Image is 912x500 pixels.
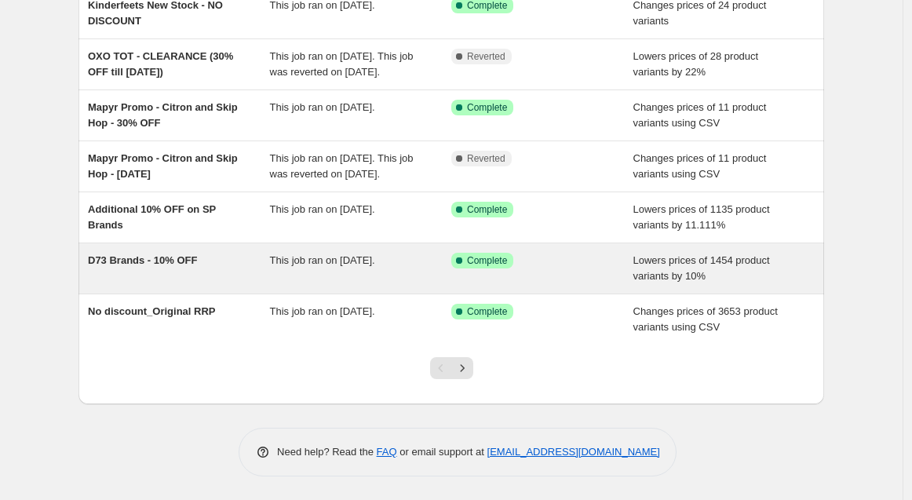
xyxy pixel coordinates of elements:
[88,203,216,231] span: Additional 10% OFF on SP Brands
[397,446,487,458] span: or email support at
[467,50,505,63] span: Reverted
[430,357,473,379] nav: Pagination
[467,152,505,165] span: Reverted
[88,305,216,317] span: No discount_Original RRP
[633,305,778,333] span: Changes prices of 3653 product variants using CSV
[467,305,507,318] span: Complete
[270,203,375,215] span: This job ran on [DATE].
[88,254,197,266] span: D73 Brands - 10% OFF
[277,446,377,458] span: Need help? Read the
[633,101,767,129] span: Changes prices of 11 product variants using CSV
[487,446,660,458] a: [EMAIL_ADDRESS][DOMAIN_NAME]
[270,305,375,317] span: This job ran on [DATE].
[467,203,507,216] span: Complete
[270,152,414,180] span: This job ran on [DATE]. This job was reverted on [DATE].
[451,357,473,379] button: Next
[88,50,233,78] span: OXO TOT - CLEARANCE (30% OFF till [DATE])
[88,152,238,180] span: Mapyr Promo - Citron and Skip Hop - [DATE]
[633,152,767,180] span: Changes prices of 11 product variants using CSV
[88,101,238,129] span: Mapyr Promo - Citron and Skip Hop - 30% OFF
[270,254,375,266] span: This job ran on [DATE].
[467,101,507,114] span: Complete
[377,446,397,458] a: FAQ
[633,203,770,231] span: Lowers prices of 1135 product variants by 11.111%
[467,254,507,267] span: Complete
[270,50,414,78] span: This job ran on [DATE]. This job was reverted on [DATE].
[633,50,759,78] span: Lowers prices of 28 product variants by 22%
[270,101,375,113] span: This job ran on [DATE].
[633,254,770,282] span: Lowers prices of 1454 product variants by 10%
